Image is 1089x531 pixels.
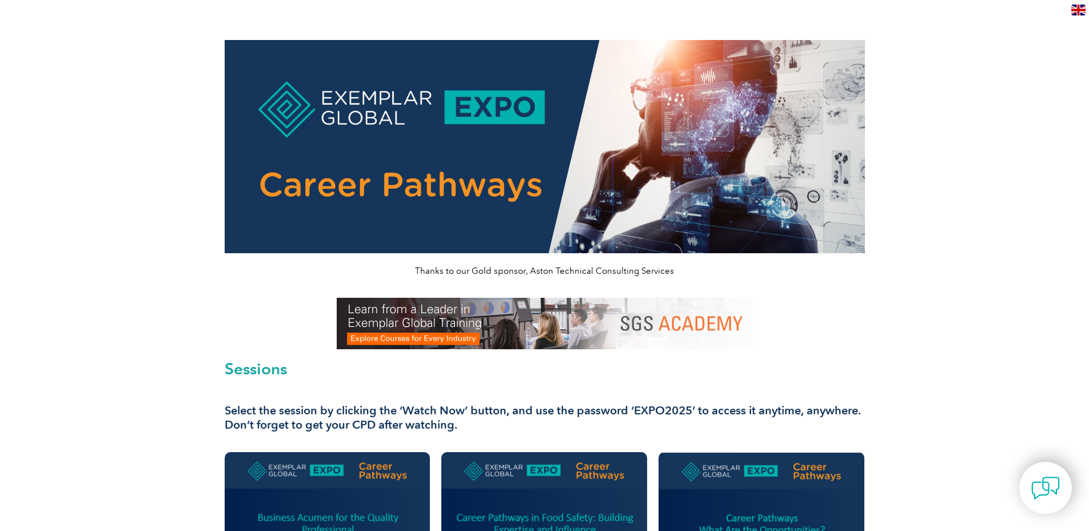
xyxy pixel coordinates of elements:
h2: Sessions [225,361,865,377]
img: SGS [337,298,753,349]
img: career pathways [225,40,865,253]
p: Thanks to our Gold sponsor, Aston Technical Consulting Services [225,265,865,277]
h3: Select the session by clicking the ‘Watch Now’ button, and use the password ‘EXPO2025’ to access ... [225,404,865,432]
img: contact-chat.png [1031,474,1060,502]
img: en [1071,5,1086,15]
